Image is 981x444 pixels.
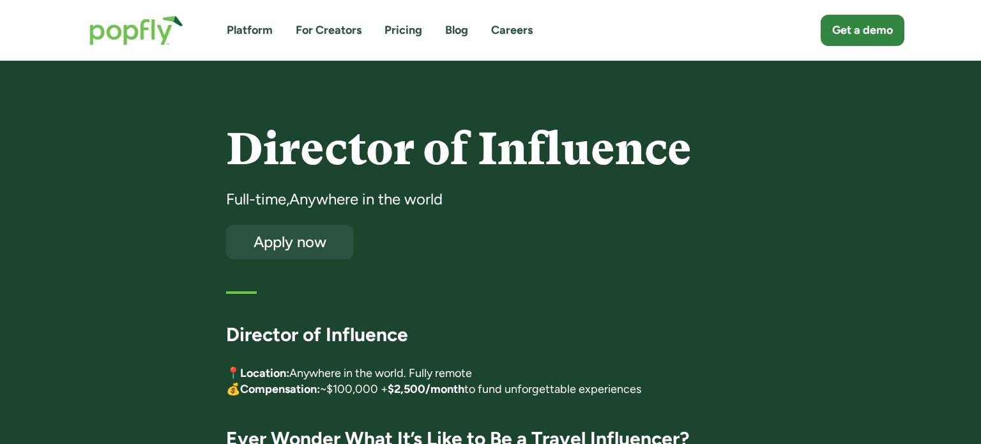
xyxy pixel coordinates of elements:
div: Apply now [238,234,342,250]
strong: $2,500/month [388,382,464,396]
div: [DATE] [296,275,756,291]
strong: Director of Influence [226,323,408,346]
p: 📍 Anywhere in the world. Fully remote 💰 ~$100,000 + to fund unforgettable experiences [226,365,756,397]
a: Platform [227,22,273,38]
a: Pricing [384,22,422,38]
a: Apply now [226,225,354,259]
div: Full-time [226,189,286,210]
a: Get a demo [821,15,904,46]
h4: Director of Influence [226,125,756,174]
a: Careers [491,22,533,38]
div: , [286,189,289,210]
strong: Location: [240,366,289,380]
strong: Compensation: [240,382,320,396]
div: Get a demo [832,22,893,38]
a: Blog [445,22,468,38]
a: home [77,3,196,58]
a: For Creators [296,22,361,38]
h5: First listed: [226,275,284,291]
div: Anywhere in the world [289,189,443,210]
